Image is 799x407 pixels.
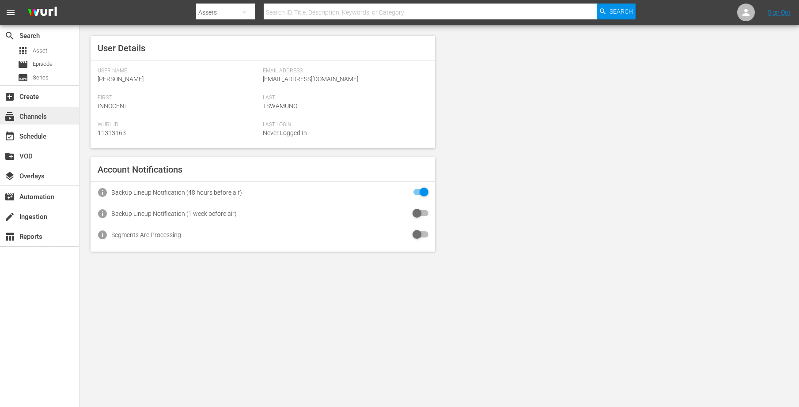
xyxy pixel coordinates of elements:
[33,60,53,68] span: Episode
[98,43,145,53] span: User Details
[98,68,258,75] span: User Name:
[263,94,424,102] span: Last
[18,72,28,83] span: Series
[4,131,15,142] span: Schedule
[597,4,636,19] button: Search
[4,171,15,181] span: Overlays
[263,75,358,83] span: [EMAIL_ADDRESS][DOMAIN_NAME]
[98,164,182,175] span: Account Notifications
[18,45,28,56] span: Asset
[4,111,15,122] span: Channels
[33,46,47,55] span: Asset
[98,129,126,136] span: 11313163
[263,102,297,109] span: Tswamuno
[4,211,15,222] span: Ingestion
[111,210,237,217] div: Backup Lineup Notification (1 week before air)
[33,73,49,82] span: Series
[98,121,258,128] span: Wurl Id
[97,187,108,198] span: info
[21,2,64,23] img: ans4CAIJ8jUAAAAAAAAAAAAAAAAAAAAAAAAgQb4GAAAAAAAAAAAAAAAAAAAAAAAAJMjXAAAAAAAAAAAAAAAAAAAAAAAAgAT5G...
[97,230,108,240] span: info
[97,208,108,219] span: info
[263,121,424,128] span: Last Login
[263,68,424,75] span: Email Address:
[98,94,258,102] span: First
[610,4,633,19] span: Search
[98,75,144,83] span: [PERSON_NAME]
[4,192,15,202] span: Automation
[263,129,307,136] span: Never Logged In
[5,7,16,18] span: menu
[4,231,15,242] span: Reports
[4,91,15,102] span: Create
[111,189,242,196] div: Backup Lineup Notification (48 hours before air)
[18,59,28,70] span: Episode
[98,102,128,109] span: Innocent
[768,9,791,16] a: Sign Out
[4,30,15,41] span: Search
[4,151,15,162] span: VOD
[111,231,181,238] div: Segments Are Processing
